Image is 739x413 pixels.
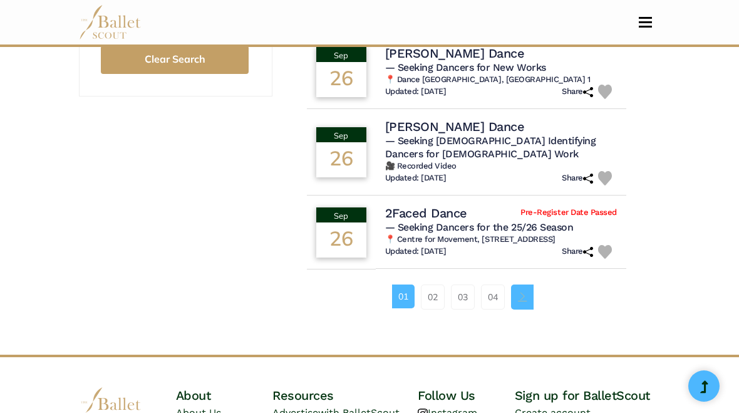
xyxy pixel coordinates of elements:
h4: Resources [272,387,418,404]
div: 26 [316,142,366,177]
h4: 2Faced Dance [385,205,467,221]
h4: Follow Us [418,387,515,404]
span: — Seeking Dancers for New Works [385,61,546,73]
h6: Share [562,246,593,257]
div: Sep [316,127,366,142]
button: Toggle navigation [631,16,660,28]
span: — Seeking Dancers for the 25/26 Season [385,221,574,233]
h6: 📍 Dance [GEOGRAPHIC_DATA], [GEOGRAPHIC_DATA] 1 [385,75,617,85]
a: 03 [451,285,475,310]
div: Sep [316,207,366,222]
h6: Updated: [DATE] [385,173,447,184]
h6: 🎥 Recorded Video [385,161,617,172]
span: — Seeking [DEMOGRAPHIC_DATA] Identifying Dancers for [DEMOGRAPHIC_DATA] Work [385,135,596,160]
h6: Share [562,173,593,184]
span: Pre-Register Date Passed [520,207,616,218]
h4: About [176,387,273,404]
h6: Updated: [DATE] [385,86,447,97]
div: Sep [316,47,366,62]
h4: Sign up for BalletScout [515,387,660,404]
div: 26 [316,62,366,97]
button: Clear Search [101,46,249,74]
h4: [PERSON_NAME] Dance [385,118,525,135]
h6: Share [562,86,593,97]
a: 01 [392,285,415,308]
a: 04 [481,285,505,310]
h6: Updated: [DATE] [385,246,447,257]
nav: Page navigation example [392,285,540,310]
a: 02 [421,285,445,310]
h4: [PERSON_NAME] Dance [385,45,525,61]
div: 26 [316,222,366,258]
h6: 📍 Centre for Movement, [STREET_ADDRESS] [385,234,617,245]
